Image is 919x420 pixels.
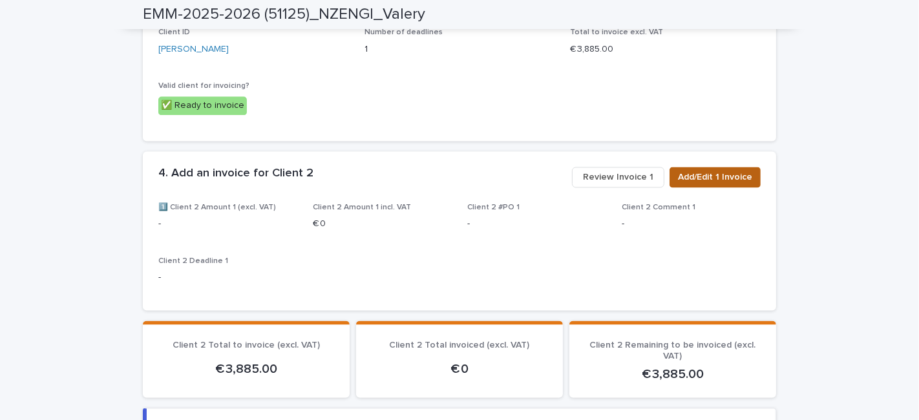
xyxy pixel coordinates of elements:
span: Client 2 Total invoiced (excl. VAT) [390,341,530,350]
p: 1 [364,43,555,57]
p: - [622,218,761,231]
p: € 3,885.00 [585,367,761,383]
button: Review Invoice 1 [572,167,664,188]
p: € 3,885.00 [158,362,334,377]
p: - [467,218,606,231]
span: Valid client for invoicing? [158,83,249,90]
p: € 0 [372,362,547,377]
p: - [158,218,297,231]
span: Client 2 Comment 1 [622,204,695,212]
p: € 3,885.00 [570,43,761,57]
button: Add/Edit 1 Invoice [670,167,761,188]
span: Review Invoice 1 [583,171,653,184]
div: ✅ Ready to invoice [158,97,247,116]
p: € 0 [313,218,452,231]
a: [PERSON_NAME] [158,43,229,57]
span: Client 2 Deadline 1 [158,258,228,266]
span: 1️⃣ Client 2 Amount 1 (excl. VAT) [158,204,276,212]
span: Add/Edit 1 Invoice [678,171,752,184]
h2: EMM-2025-2026 (51125)_NZENGI_Valery [143,5,425,24]
h2: 4. Add an invoice for Client 2 [158,167,313,182]
span: Client 2 Amount 1 incl. VAT [313,204,411,212]
span: Client 2 Remaining to be invoiced (excl. VAT) [590,341,756,361]
span: Total to invoice excl. VAT [570,29,663,37]
span: Client 2 #PO 1 [467,204,520,212]
p: - [158,271,297,285]
span: Client 2 Total to invoice (excl. VAT) [173,341,320,350]
span: Client ID [158,29,190,37]
span: Number of deadlines [364,29,443,37]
